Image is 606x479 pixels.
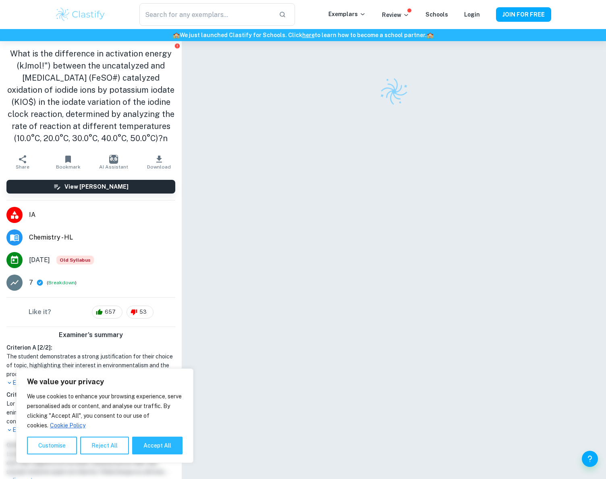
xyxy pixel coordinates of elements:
[47,279,77,287] span: ( )
[6,390,175,399] h6: Criterion B [ 5 / 6 ]:
[464,11,480,18] a: Login
[132,437,183,454] button: Accept All
[6,379,175,387] p: Expand
[136,151,182,173] button: Download
[64,182,129,191] h6: View [PERSON_NAME]
[6,48,175,144] h1: What is the difference in activation energy (kJmol!") between the uncatalyzed and [MEDICAL_DATA] ...
[92,306,122,319] div: 657
[382,10,409,19] p: Review
[6,352,175,379] h1: The student demonstrates a strong justification for their choice of topic, highlighting their int...
[80,437,129,454] button: Reject All
[100,308,120,316] span: 657
[55,6,106,23] img: Clastify logo
[2,31,604,40] h6: We just launched Clastify for Schools. Click to learn how to become a school partner.
[29,255,50,265] span: [DATE]
[27,377,183,387] p: We value your privacy
[27,437,77,454] button: Customise
[582,451,598,467] button: Help and Feedback
[6,399,175,426] h1: Lor ipsumdo sitametc a elitsed doe temporin utlaboreetd ma ali enim admin, veniamq nostrud exe ul...
[427,32,434,38] span: 🏫
[496,7,551,22] button: JOIN FOR FREE
[48,279,75,286] button: Breakdown
[328,10,366,19] p: Exemplars
[147,164,171,170] span: Download
[425,11,448,18] a: Schools
[109,155,118,164] img: AI Assistant
[302,32,315,38] a: here
[6,180,175,194] button: View [PERSON_NAME]
[50,422,86,429] a: Cookie Policy
[27,392,183,430] p: We use cookies to enhance your browsing experience, serve personalised ads or content, and analys...
[56,256,94,264] span: Old Syllabus
[6,343,175,352] h6: Criterion A [ 2 / 2 ]:
[376,74,412,110] img: Clastify logo
[135,308,151,316] span: 53
[91,151,137,173] button: AI Assistant
[46,151,91,173] button: Bookmark
[3,330,178,340] h6: Examiner's summary
[29,210,175,220] span: IA
[173,32,180,38] span: 🏫
[174,43,180,49] button: Report issue
[16,369,193,463] div: We value your privacy
[139,3,272,26] input: Search for any exemplars...
[56,164,81,170] span: Bookmark
[56,256,94,264] div: Starting from the May 2025 session, the Chemistry IA requirements have changed. It's OK to refer ...
[127,306,154,319] div: 53
[6,426,175,434] p: Expand
[29,278,33,287] p: 7
[29,307,51,317] h6: Like it?
[16,164,29,170] span: Share
[99,164,128,170] span: AI Assistant
[29,233,175,242] span: Chemistry - HL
